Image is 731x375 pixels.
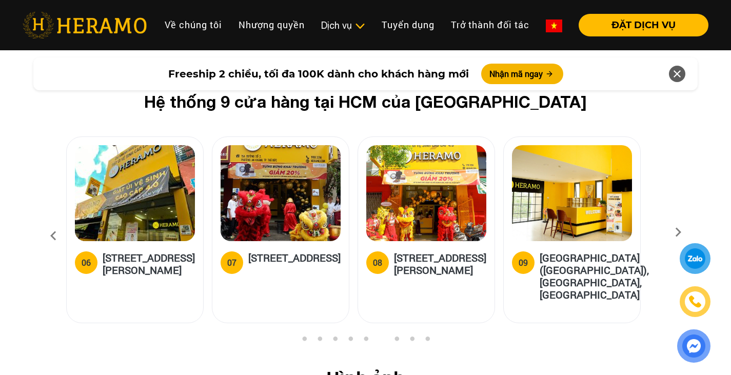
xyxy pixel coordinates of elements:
[361,336,371,346] button: 5
[168,66,469,82] span: Freeship 2 chiều, tối đa 100K dành cho khách hàng mới
[345,336,355,346] button: 4
[314,336,325,346] button: 2
[227,256,236,269] div: 07
[481,64,563,84] button: Nhận mã ngay
[579,14,708,36] button: ĐẶT DỊCH VỤ
[570,21,708,30] a: ĐẶT DỊCH VỤ
[23,12,147,38] img: heramo-logo.png
[422,336,432,346] button: 9
[354,21,365,31] img: subToggleIcon
[546,19,562,32] img: vn-flag.png
[689,295,701,308] img: phone-icon
[443,14,538,36] a: Trở thành đối tác
[376,336,386,346] button: 6
[373,14,443,36] a: Tuyển dụng
[75,145,195,241] img: heramo-314-le-van-viet-phuong-tang-nhon-phu-b-quan-9
[407,336,417,346] button: 8
[83,92,649,111] h2: Hệ thống 9 cửa hàng tại HCM của [GEOGRAPHIC_DATA]
[230,14,313,36] a: Nhượng quyền
[373,256,382,269] div: 08
[681,288,709,315] a: phone-icon
[394,251,486,276] h5: [STREET_ADDRESS][PERSON_NAME]
[248,251,341,272] h5: [STREET_ADDRESS]
[330,336,340,346] button: 3
[321,18,365,32] div: Dịch vụ
[156,14,230,36] a: Về chúng tôi
[391,336,402,346] button: 7
[103,251,195,276] h5: [STREET_ADDRESS][PERSON_NAME]
[82,256,91,269] div: 06
[512,145,632,241] img: heramo-parc-villa-dai-phuoc-island-dong-nai
[519,256,528,269] div: 09
[540,251,649,301] h5: [GEOGRAPHIC_DATA] ([GEOGRAPHIC_DATA]), [GEOGRAPHIC_DATA], [GEOGRAPHIC_DATA]
[299,336,309,346] button: 1
[221,145,341,241] img: heramo-15a-duong-so-2-phuong-an-khanh-thu-duc
[366,145,486,241] img: heramo-398-duong-hoang-dieu-phuong-2-quan-4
